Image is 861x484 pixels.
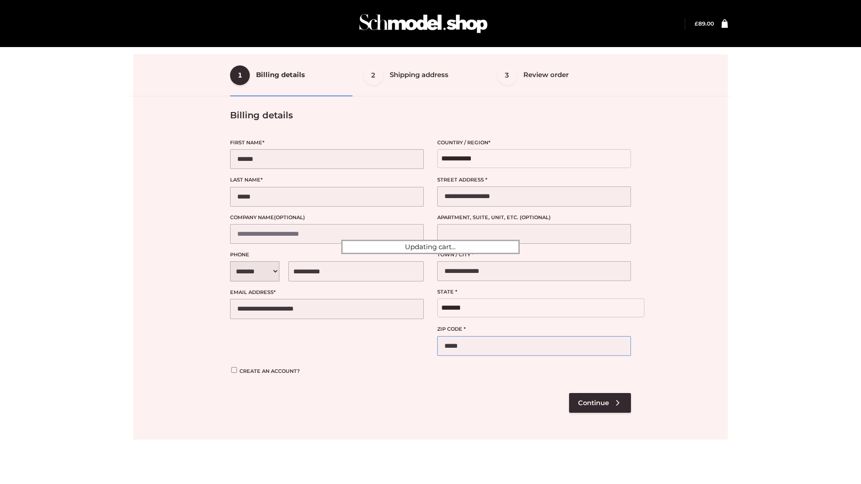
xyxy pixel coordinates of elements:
a: £89.00 [695,20,714,27]
div: Updating cart... [341,240,520,254]
span: £ [695,20,698,27]
bdi: 89.00 [695,20,714,27]
img: Schmodel Admin 964 [356,6,491,41]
